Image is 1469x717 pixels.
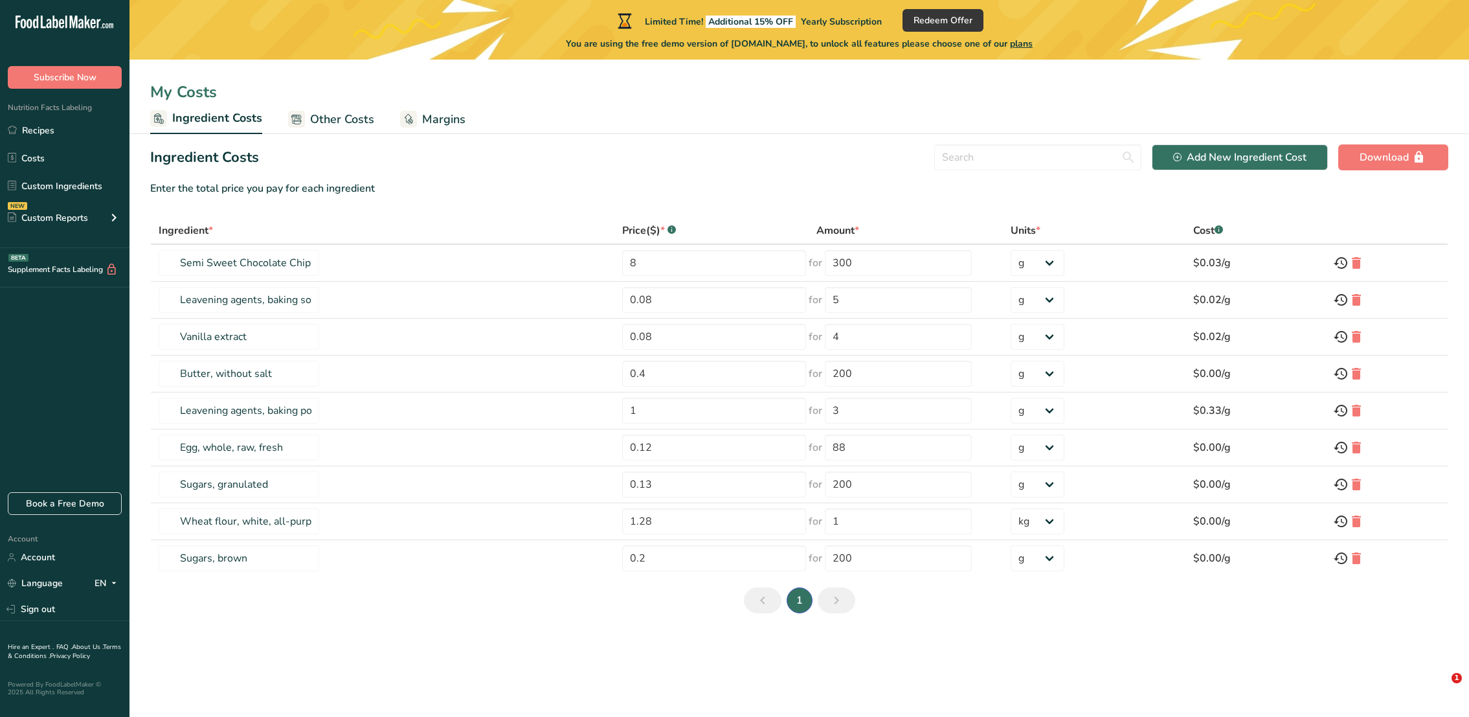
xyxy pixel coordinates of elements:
a: Next page [818,587,855,613]
td: $0.02/g [1185,282,1325,319]
span: Redeem Offer [914,14,972,27]
a: FAQ . [56,643,72,652]
div: Add New Ingredient Cost [1173,150,1306,165]
td: $0.00/g [1185,540,1325,576]
div: Limited Time! [615,13,882,28]
div: Units [1011,223,1040,238]
span: for [809,551,822,566]
a: Book a Free Demo [8,492,122,515]
span: for [809,366,822,381]
span: for [809,440,822,455]
div: Custom Reports [8,211,88,225]
span: Subscribe Now [34,71,96,84]
td: $0.00/g [1185,466,1325,503]
span: for [809,329,822,345]
div: BETA [8,254,28,262]
a: Other Costs [288,105,374,134]
input: Search [934,144,1141,170]
td: $0.02/g [1185,319,1325,356]
td: $0.00/g [1185,503,1325,540]
span: plans [1010,38,1033,50]
div: Download [1360,150,1427,165]
a: About Us . [72,643,103,652]
a: Previous page [744,587,781,613]
span: Ingredient Costs [172,109,262,127]
a: Hire an Expert . [8,643,54,652]
div: Ingredient [159,223,213,238]
a: Margins [400,105,465,134]
button: Add New Ingredient Cost [1152,144,1328,170]
span: Other Costs [310,111,374,128]
td: $0.33/g [1185,393,1325,429]
iframe: Intercom live chat [1425,673,1456,704]
span: for [809,292,822,308]
td: $0.00/g [1185,429,1325,466]
td: $0.03/g [1185,245,1325,282]
span: for [809,403,822,418]
button: Subscribe Now [8,66,122,89]
div: Cost [1193,223,1223,238]
div: EN [95,576,122,591]
button: Redeem Offer [903,9,983,32]
span: for [809,477,822,492]
span: for [809,514,822,529]
h2: Ingredient Costs [150,147,259,168]
span: Additional 15% OFF [706,16,796,28]
a: Terms & Conditions . [8,643,121,661]
span: 1 [1452,673,1462,683]
span: for [809,255,822,271]
span: You are using the free demo version of [DOMAIN_NAME], to unlock all features please choose one of... [566,37,1033,51]
div: NEW [8,202,27,210]
div: Price($) [622,223,676,238]
div: Amount [816,223,859,238]
span: Yearly Subscription [801,16,882,28]
a: Language [8,572,63,595]
button: Download [1338,144,1448,170]
div: Powered By FoodLabelMaker © 2025 All Rights Reserved [8,681,122,696]
div: My Costs [129,80,1469,104]
a: Privacy Policy [50,652,90,661]
span: Margins [422,111,465,128]
td: $0.00/g [1185,356,1325,393]
div: Enter the total price you pay for each ingredient [150,181,1448,196]
a: Ingredient Costs [150,104,262,135]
